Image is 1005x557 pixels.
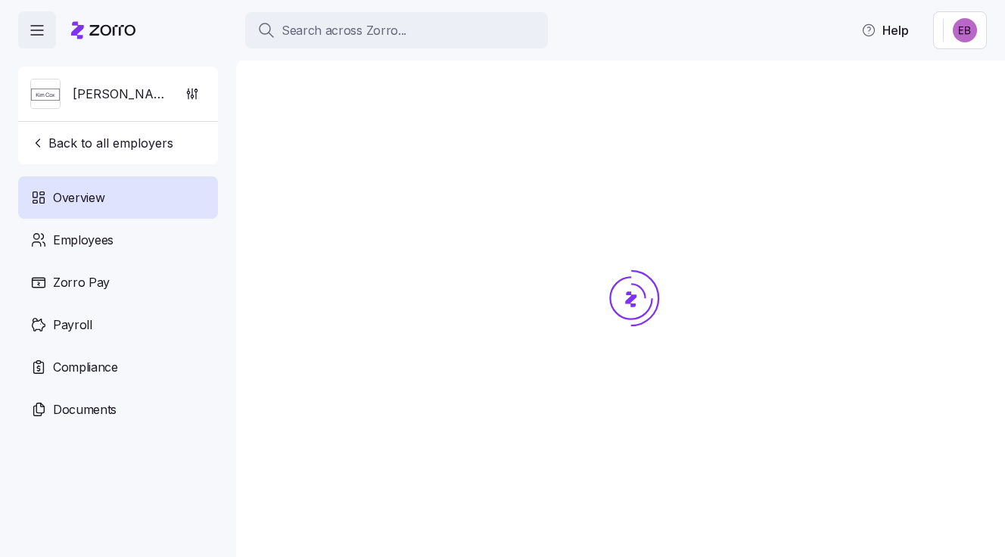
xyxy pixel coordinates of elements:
span: Employees [53,231,114,250]
img: e893a1d701ecdfe11b8faa3453cd5ce7 [953,18,977,42]
span: Payroll [53,316,92,335]
button: Search across Zorro... [245,12,548,48]
a: Compliance [18,346,218,388]
span: Back to all employers [30,134,173,152]
a: Documents [18,388,218,431]
span: Documents [53,400,117,419]
span: Overview [53,188,104,207]
span: Help [861,21,909,39]
a: Employees [18,219,218,261]
span: Compliance [53,358,118,377]
a: Overview [18,176,218,219]
button: Help [849,15,921,45]
button: Back to all employers [24,128,179,158]
span: Zorro Pay [53,273,110,292]
span: [PERSON_NAME] [73,85,166,104]
a: Payroll [18,303,218,346]
span: Search across Zorro... [282,21,406,40]
a: Zorro Pay [18,261,218,303]
img: Employer logo [31,79,60,110]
